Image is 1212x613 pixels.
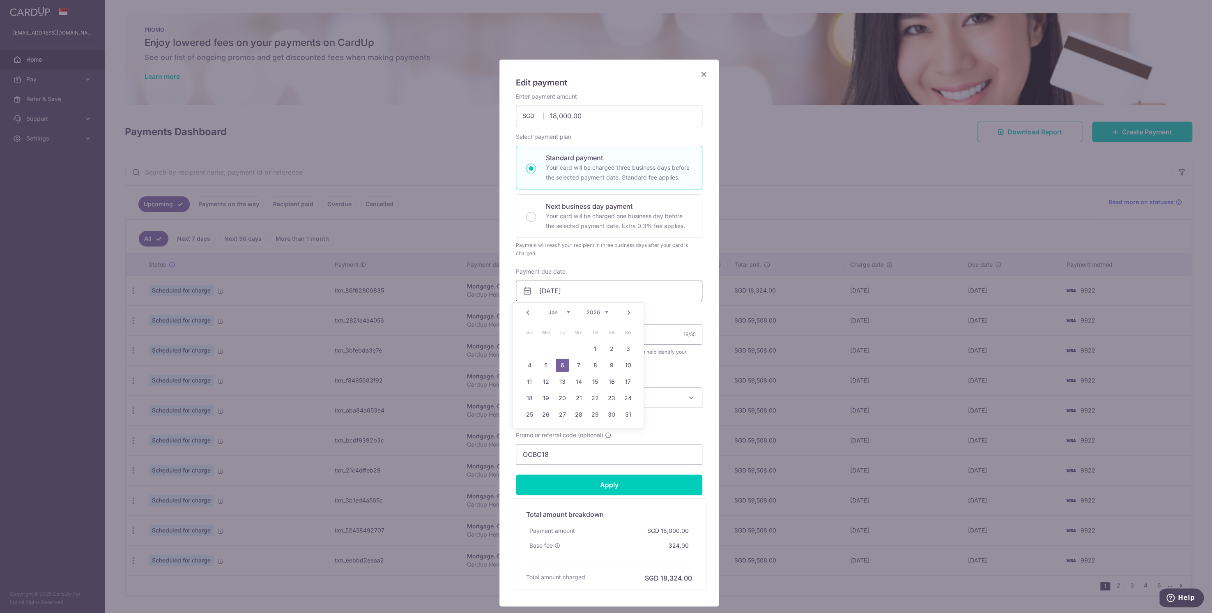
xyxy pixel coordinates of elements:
h5: Edit payment [516,76,702,89]
button: Close [699,69,709,79]
a: 6 [556,359,569,372]
div: 324.00 [665,538,692,553]
a: 11 [523,375,536,388]
p: Your card will be charged three business days before the selected payment date. Standard fee appl... [546,163,692,182]
span: Saturday [621,326,635,339]
p: Your card will be charged one business day before the selected payment date. Extra 0.3% fee applies. [546,211,692,231]
div: 19/35 [683,330,696,339]
a: Next [624,308,634,318]
span: Sunday [523,326,536,339]
span: SGD [522,112,544,120]
a: 24 [621,392,635,405]
a: 29 [589,408,602,421]
p: Next business day payment [546,201,692,211]
span: Wednesday [572,326,585,339]
span: Tuesday [556,326,569,339]
h6: SGD 18,324.00 [645,573,692,583]
span: Monday [539,326,552,339]
a: 8 [589,359,602,372]
input: DD / MM / YYYY [516,281,702,301]
a: 13 [556,375,569,388]
h6: Total amount charged [526,573,585,581]
input: 0.00 [516,106,702,126]
a: 23 [605,392,618,405]
a: 15 [589,375,602,388]
span: Thursday [589,326,602,339]
a: 22 [589,392,602,405]
a: 3 [621,342,635,355]
label: Payment due date [516,267,566,276]
a: 21 [572,392,585,405]
a: 19 [539,392,552,405]
span: Friday [605,326,618,339]
span: Base fee [529,542,553,550]
div: Payment will reach your recipient in three business days after your card is charged. [516,241,702,258]
a: 9 [605,359,618,372]
a: 2 [605,342,618,355]
a: 16 [605,375,618,388]
a: 31 [621,408,635,421]
span: Promo or referral code (optional) [516,431,603,439]
a: 25 [523,408,536,421]
a: 12 [539,375,552,388]
div: Payment amount [526,523,578,538]
a: 18 [523,392,536,405]
iframe: Opens a widget where you can find more information [1159,588,1204,609]
a: 30 [605,408,618,421]
label: Enter payment amount [516,92,577,101]
p: Standard payment [546,153,692,163]
a: 28 [572,408,585,421]
a: 14 [572,375,585,388]
a: 10 [621,359,635,372]
a: 27 [556,408,569,421]
div: SGD 18,000.00 [644,523,692,538]
a: Prev [523,308,533,318]
a: 1 [589,342,602,355]
h5: Total amount breakdown [526,509,692,519]
input: Apply [516,475,702,495]
a: 7 [572,359,585,372]
a: 26 [539,408,552,421]
a: 17 [621,375,635,388]
label: Select payment plan [516,133,571,141]
a: 20 [556,392,569,405]
a: 4 [523,359,536,372]
a: 5 [539,359,552,372]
